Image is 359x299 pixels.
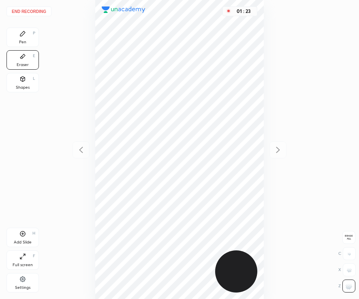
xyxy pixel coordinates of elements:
[32,231,35,235] div: H
[234,9,254,14] div: 01 : 23
[15,286,30,290] div: Settings
[343,235,355,240] span: Erase all
[338,280,355,293] div: Z
[33,254,35,258] div: F
[16,85,30,90] div: Shapes
[33,54,35,58] div: E
[13,263,33,267] div: Full screen
[17,63,29,67] div: Eraser
[102,6,145,13] img: logo.38c385cc.svg
[19,40,26,44] div: Pen
[33,31,35,35] div: P
[6,6,51,16] button: End recording
[33,77,35,81] div: L
[338,263,356,276] div: X
[14,240,32,244] div: Add Slide
[338,247,356,260] div: C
